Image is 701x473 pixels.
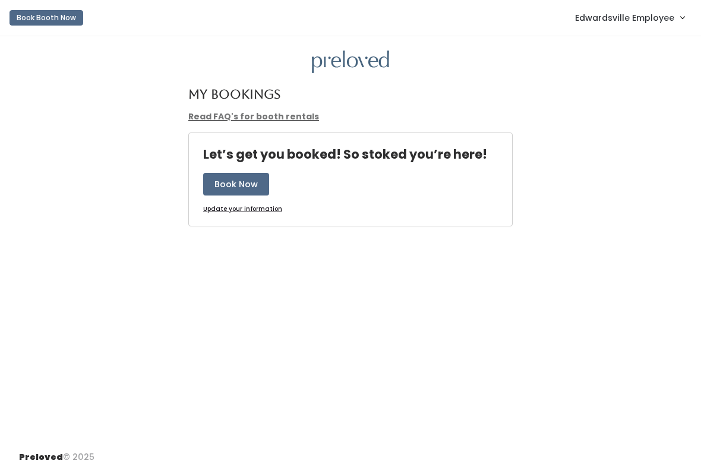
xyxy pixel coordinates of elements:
[203,147,487,161] h4: Let’s get you booked! So stoked you’re here!
[19,442,94,463] div: © 2025
[203,173,269,195] button: Book Now
[19,451,63,463] span: Preloved
[203,204,282,213] u: Update your information
[312,51,389,74] img: preloved logo
[10,10,83,26] button: Book Booth Now
[10,5,83,31] a: Book Booth Now
[203,205,282,214] a: Update your information
[575,11,674,24] span: Edwardsville Employee
[563,5,696,30] a: Edwardsville Employee
[188,87,280,101] h4: My Bookings
[188,111,319,122] a: Read FAQ's for booth rentals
